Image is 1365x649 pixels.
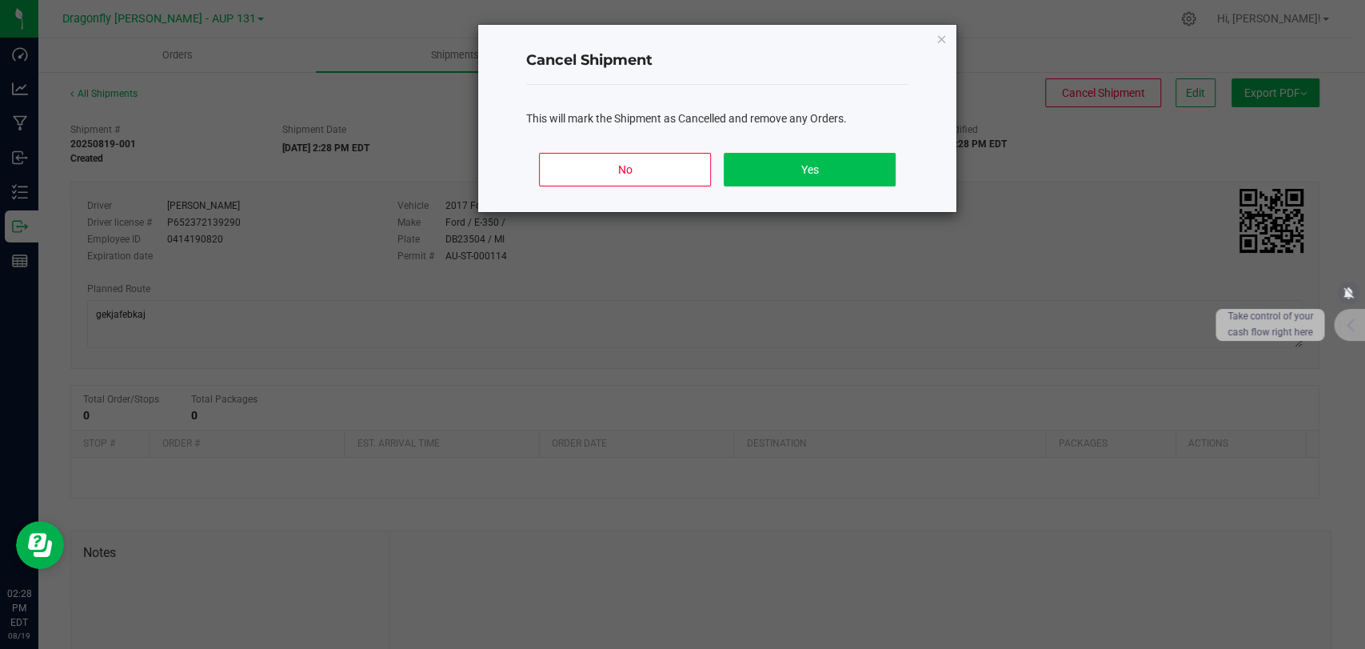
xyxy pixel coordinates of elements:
button: Close [936,29,947,48]
button: No [539,153,711,186]
p: This will mark the Shipment as Cancelled and remove any Orders. [526,110,908,127]
button: Yes [724,153,896,186]
iframe: Resource center [16,521,64,569]
h4: Cancel Shipment [526,50,908,71]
